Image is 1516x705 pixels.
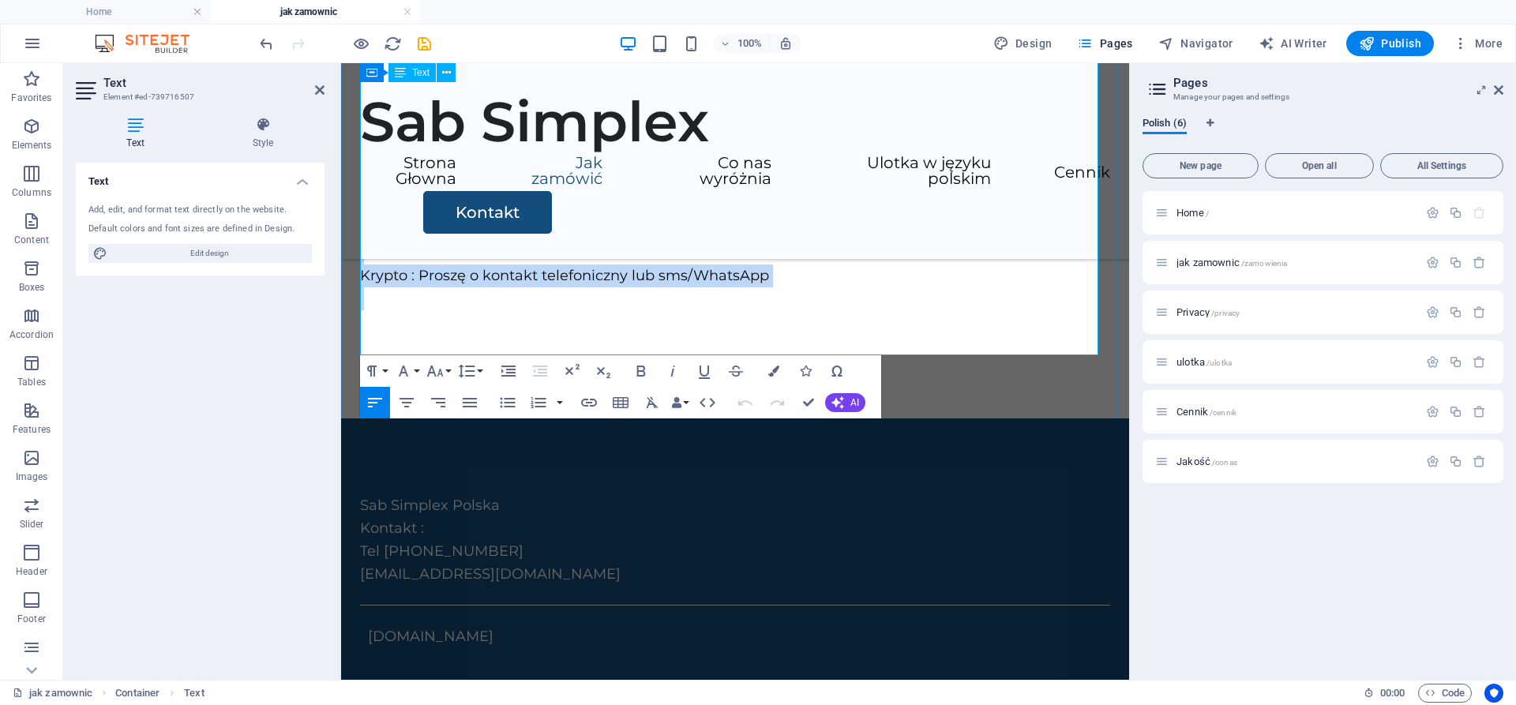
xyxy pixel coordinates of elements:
[392,355,422,387] button: Font Family
[1484,684,1503,703] button: Usercentrics
[1206,209,1209,218] span: /
[1449,306,1462,319] div: Duplicate
[11,92,51,104] p: Favorites
[13,423,51,436] p: Features
[1418,684,1472,703] button: Code
[17,376,46,388] p: Tables
[423,355,453,387] button: Font Size
[525,355,555,387] button: Decrease Indent
[1473,455,1486,468] div: Remove
[1259,36,1327,51] span: AI Writer
[20,518,44,531] p: Slider
[1473,256,1486,269] div: Remove
[19,281,45,294] p: Boxes
[1447,31,1509,56] button: More
[13,684,92,703] a: Click to cancel selection. Double-click to open Pages
[1172,407,1418,417] div: Cennik/cennik
[1173,76,1503,90] h2: Pages
[689,355,719,387] button: Underline (Ctrl+U)
[1473,355,1486,369] div: Remove
[1387,161,1496,171] span: All Settings
[455,355,485,387] button: Line Height
[412,68,430,77] span: Text
[759,355,789,387] button: Colors
[637,387,667,418] button: Clear Formatting
[987,31,1059,56] div: Design (Ctrl+Alt+Y)
[523,387,553,418] button: Ordered List
[825,393,865,412] button: AI
[794,387,824,418] button: Confirm (Ctrl+⏎)
[493,387,523,418] button: Unordered List
[626,355,656,387] button: Bold (Ctrl+B)
[1206,358,1232,367] span: /ulotka
[1380,684,1405,703] span: 00 00
[1449,455,1462,468] div: Duplicate
[1176,406,1236,418] span: Click to open page
[257,35,276,53] i: Undo: Change text (Ctrl+Z)
[210,3,420,21] h4: jak zamownic
[1449,206,1462,219] div: Duplicate
[588,355,618,387] button: Subscript
[17,660,46,673] p: Forms
[384,35,402,53] i: Reload page
[12,139,52,152] p: Elements
[822,355,852,387] button: Special Characters
[1346,31,1434,56] button: Publish
[762,387,792,418] button: Redo (Ctrl+Shift+Z)
[1426,206,1439,219] div: Settings
[1172,357,1418,367] div: ulotka/ulotka
[993,36,1053,51] span: Design
[1272,161,1367,171] span: Open all
[115,684,204,703] nav: breadcrumb
[1241,259,1288,268] span: /zamowienia
[1176,207,1209,219] span: Click to open page
[790,355,820,387] button: Icons
[1176,257,1287,268] span: Click to open page
[9,328,54,341] p: Accordion
[714,34,770,53] button: 100%
[17,613,46,625] p: Footer
[658,355,688,387] button: Italic (Ctrl+I)
[103,76,325,90] h2: Text
[850,398,859,407] span: AI
[392,387,422,418] button: Align Center
[553,387,566,418] button: Ordered List
[1380,153,1503,178] button: All Settings
[1158,36,1233,51] span: Navigator
[360,355,390,387] button: Paragraph Format
[383,34,402,53] button: reload
[1143,114,1187,136] span: Polish (6)
[257,34,276,53] button: undo
[1143,153,1259,178] button: New page
[1176,456,1237,467] span: Click to open page
[1173,90,1472,104] h3: Manage your pages and settings
[1425,684,1465,703] span: Code
[1453,36,1503,51] span: More
[1176,356,1232,368] span: Click to open page
[1152,31,1240,56] button: Navigator
[1172,456,1418,467] div: Jakość/conas
[1426,405,1439,418] div: Settings
[1426,455,1439,468] div: Settings
[737,34,763,53] h6: 100%
[19,201,769,224] p: Krypto : Proszę o kontakt telefoniczny lub sms/WhatsApp
[423,387,453,418] button: Align Right
[730,387,760,418] button: Undo (Ctrl+Z)
[557,355,587,387] button: Superscript
[1426,355,1439,369] div: Settings
[12,186,51,199] p: Columns
[1176,306,1240,318] span: Click to open page
[1473,206,1486,219] div: The startpage cannot be deleted
[415,34,433,53] button: save
[415,35,433,53] i: Save (Ctrl+S)
[1426,306,1439,319] div: Settings
[1252,31,1334,56] button: AI Writer
[1172,208,1418,218] div: Home/
[1473,405,1486,418] div: Remove
[574,387,604,418] button: Insert Link
[76,117,201,150] h4: Text
[103,90,293,104] h3: Element #ed-739716507
[606,387,636,418] button: Insert Table
[1449,405,1462,418] div: Duplicate
[721,355,751,387] button: Strikethrough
